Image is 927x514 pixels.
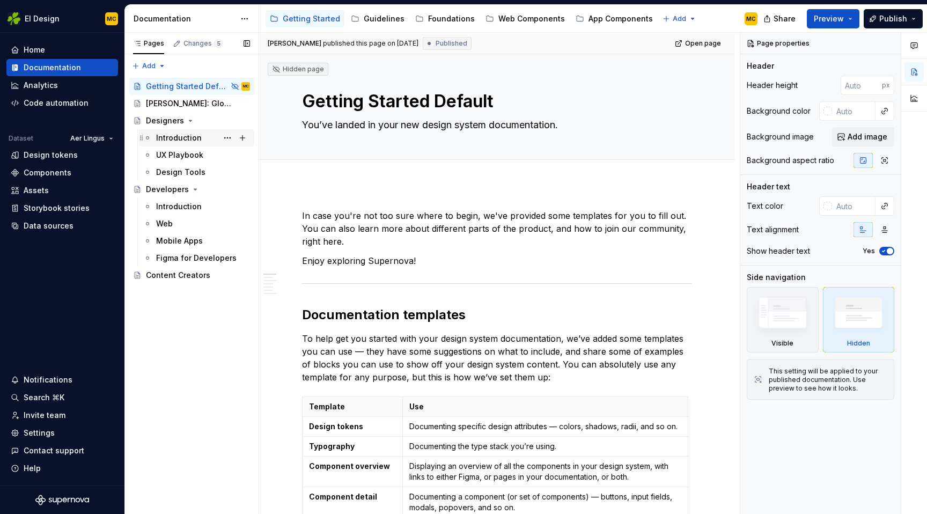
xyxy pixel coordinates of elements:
[302,332,691,384] p: To help get you started with your design system documentation, we’ve added some templates you can...
[879,13,907,24] span: Publish
[6,182,118,199] a: Assets
[672,36,726,51] a: Open page
[156,150,203,160] div: UX Playbook
[841,76,882,95] input: Auto
[814,13,844,24] span: Preview
[156,253,237,263] div: Figma for Developers
[302,209,691,248] p: In case you're not too sure where to begin, we've provided some templates for you to fill out. Yo...
[481,10,569,27] a: Web Components
[747,246,810,256] div: Show header text
[183,39,223,48] div: Changes
[24,150,78,160] div: Design tokens
[747,155,834,166] div: Background aspect ratio
[156,236,203,246] div: Mobile Apps
[243,81,249,92] div: MC
[309,422,363,431] strong: Design tokens
[769,367,887,393] div: This setting will be applied to your published documentation. Use preview to see how it looks.
[156,201,202,212] div: Introduction
[6,146,118,164] a: Design tokens
[25,13,60,24] div: EI Design
[129,78,254,95] a: Getting Started DefaultMC
[746,14,756,23] div: MC
[24,445,84,456] div: Contact support
[758,9,803,28] button: Share
[747,224,799,235] div: Text alignment
[139,164,254,181] a: Design Tools
[24,98,89,108] div: Code automation
[70,134,105,143] span: Aer Lingus
[24,221,73,231] div: Data sources
[847,339,870,348] div: Hidden
[283,13,340,24] div: Getting Started
[139,215,254,232] a: Web
[747,80,798,91] div: Header height
[24,410,65,421] div: Invite team
[156,133,202,143] div: Introduction
[747,272,806,283] div: Side navigation
[309,492,377,501] strong: Component detail
[347,10,409,27] a: Guidelines
[139,146,254,164] a: UX Playbook
[832,127,894,146] button: Add image
[323,39,418,48] div: published this page on [DATE]
[6,371,118,388] button: Notifications
[133,39,164,48] div: Pages
[129,112,254,129] a: Designers
[129,267,254,284] a: Content Creators
[6,442,118,459] button: Contact support
[266,10,344,27] a: Getting Started
[685,39,721,48] span: Open page
[6,164,118,181] a: Components
[409,421,681,432] p: Documenting specific design attributes — colors, shadows, radii, and so on.
[309,461,390,471] strong: Component overview
[302,306,691,324] h2: Documentation templates
[24,428,55,438] div: Settings
[24,375,72,385] div: Notifications
[6,460,118,477] button: Help
[146,98,234,109] div: [PERSON_NAME]: Global Experience Language
[139,232,254,249] a: Mobile Apps
[863,247,875,255] label: Yes
[139,249,254,267] a: Figma for Developers
[156,167,205,178] div: Design Tools
[146,184,189,195] div: Developers
[107,14,116,23] div: MC
[6,424,118,442] a: Settings
[129,181,254,198] a: Developers
[134,13,235,24] div: Documentation
[6,77,118,94] a: Analytics
[6,94,118,112] a: Code automation
[300,89,689,114] textarea: Getting Started Default
[659,11,700,26] button: Add
[35,495,89,505] svg: Supernova Logo
[832,101,876,121] input: Auto
[309,401,396,412] p: Template
[774,13,796,24] span: Share
[807,9,859,28] button: Preview
[2,7,122,30] button: EI DesignMC
[6,200,118,217] a: Storybook stories
[409,441,681,452] p: Documenting the type stack you’re using.
[6,59,118,76] a: Documentation
[409,491,681,513] p: Documenting a component (or set of components) — buttons, input fields, modals, popovers, and so on.
[411,10,479,27] a: Foundations
[24,167,71,178] div: Components
[24,80,58,91] div: Analytics
[129,95,254,112] a: [PERSON_NAME]: Global Experience Language
[832,196,876,216] input: Auto
[139,198,254,215] a: Introduction
[6,407,118,424] a: Invite team
[146,115,184,126] div: Designers
[848,131,887,142] span: Add image
[409,401,681,412] p: Use
[24,203,90,214] div: Storybook stories
[747,106,811,116] div: Background color
[24,392,64,403] div: Search ⌘K
[428,13,475,24] div: Foundations
[498,13,565,24] div: Web Components
[156,218,173,229] div: Web
[882,81,890,90] p: px
[24,463,41,474] div: Help
[673,14,686,23] span: Add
